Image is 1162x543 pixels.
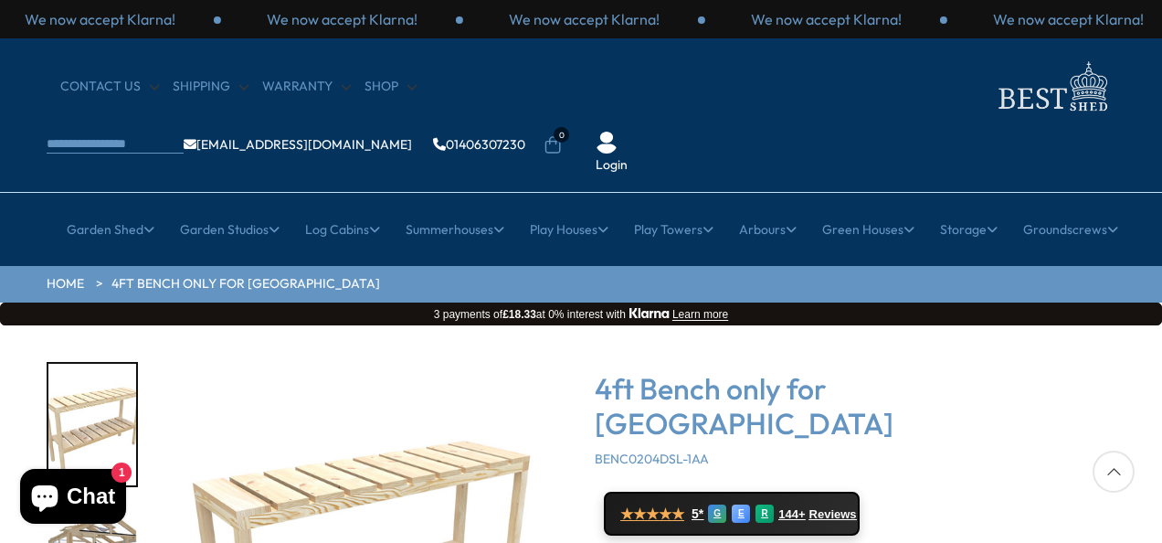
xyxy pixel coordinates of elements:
[262,78,351,96] a: Warranty
[173,78,248,96] a: Shipping
[60,78,159,96] a: CONTACT US
[47,362,138,487] div: 1 / 2
[15,469,132,528] inbox-online-store-chat: Shopify online store chat
[221,9,463,29] div: 1 / 3
[1023,207,1118,252] a: Groundscrews
[822,207,914,252] a: Green Houses
[433,138,525,151] a: 01406307230
[48,364,136,485] img: Holkham_Greenhouse_4_Bench_A08556_200x200.jpg
[988,57,1115,116] img: logo
[595,451,709,467] span: BENC0204DSL-1AA
[620,506,684,523] span: ★★★★★
[180,207,280,252] a: Garden Studios
[634,207,713,252] a: Play Towers
[554,127,569,143] span: 0
[530,207,608,252] a: Play Houses
[705,9,947,29] div: 3 / 3
[732,505,750,523] div: E
[751,9,902,29] p: We now accept Klarna!
[364,78,417,96] a: Shop
[595,371,1115,442] h3: 4ft Bench only for [GEOGRAPHIC_DATA]
[47,275,84,293] a: HOME
[755,505,774,523] div: R
[509,9,660,29] p: We now accept Klarna!
[739,207,797,252] a: Arbours
[67,207,154,252] a: Garden Shed
[406,207,504,252] a: Summerhouses
[708,505,726,523] div: G
[940,207,998,252] a: Storage
[993,9,1144,29] p: We now accept Klarna!
[305,207,380,252] a: Log Cabins
[809,507,857,522] span: Reviews
[25,9,175,29] p: We now accept Klarna!
[596,132,618,154] img: User Icon
[778,507,805,522] span: 144+
[463,9,705,29] div: 2 / 3
[184,138,412,151] a: [EMAIL_ADDRESS][DOMAIN_NAME]
[267,9,417,29] p: We now accept Klarna!
[596,156,628,175] a: Login
[544,136,562,154] a: 0
[604,492,860,536] a: ★★★★★ 5* G E R 144+ Reviews
[111,275,380,293] a: 4ft Bench only for [GEOGRAPHIC_DATA]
